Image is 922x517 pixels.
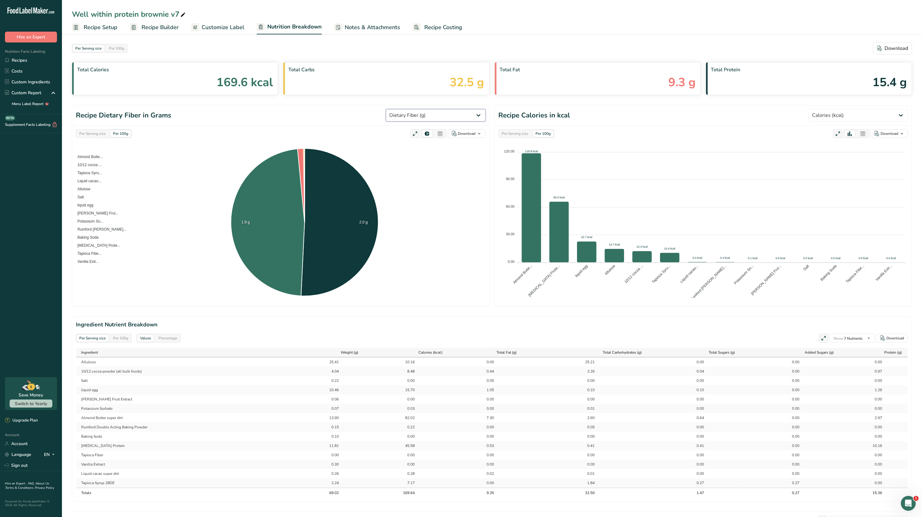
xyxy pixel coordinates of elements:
[579,387,595,393] div: 0.10
[418,350,443,355] span: Calories (kcal)
[323,378,339,383] div: 0.22
[399,415,415,421] div: 82.02
[688,452,704,458] div: 0.00
[73,219,103,223] span: Potassium So...
[668,73,696,91] span: 9.3 g
[76,110,171,121] h1: Recipe Dietary Fiber in Grams
[478,480,494,486] div: 0.00
[651,264,671,284] tspan: Tapioca Syru...
[478,415,494,421] div: 7.30
[886,335,904,341] div: Download
[323,471,339,476] div: 0.26
[73,243,120,248] span: [MEDICAL_DATA] Prote...
[142,23,179,32] span: Recipe Builder
[73,251,102,256] span: Tapioca Fibe...
[688,415,704,421] div: 0.64
[688,434,704,439] div: 0.00
[688,490,704,496] div: 1.47
[76,441,298,450] td: [MEDICAL_DATA] Protein
[257,20,322,35] a: Nutrition Breakdown
[399,471,415,476] div: 0.28
[323,387,339,393] div: 10.46
[130,20,179,34] a: Recipe Builder
[478,452,494,458] div: 0.00
[500,66,696,73] span: Total Fat
[5,481,49,490] a: About Us .
[579,406,595,411] div: 0.01
[504,149,514,153] tspan: 120.00
[323,424,339,430] div: 0.15
[901,496,916,511] iframe: Intercom live chat
[750,264,782,296] tspan: [PERSON_NAME] Frui...
[323,443,339,449] div: 11.81
[867,462,882,467] div: 0.00
[688,387,704,393] div: 0.10
[784,396,799,402] div: 0.00
[688,424,704,430] div: 0.00
[527,264,561,297] tspan: [MEDICAL_DATA] Prote...
[458,131,476,136] div: Download
[508,260,514,263] tspan: 0.00
[107,45,127,52] div: Per 100g
[688,462,704,467] div: 0.00
[76,469,298,478] td: Liquid cacao super dirt
[399,387,415,393] div: 15.70
[579,415,595,421] div: 2.60
[399,378,415,383] div: 0.00
[497,350,517,355] span: Total Fat (g)
[579,480,595,486] div: 1.84
[73,187,90,191] span: Allulose
[76,488,298,497] th: Totals
[478,471,494,476] div: 0.02
[73,211,119,215] span: [PERSON_NAME] Frui...
[77,335,108,342] div: Per Serving size
[579,443,595,449] div: 0.41
[216,73,273,91] span: 169.6 kcal
[875,264,893,282] tspan: Vanilla Extr...
[111,335,131,342] div: Per 100g
[506,177,514,181] tspan: 90.00
[73,45,104,52] div: Per Serving size
[478,369,494,374] div: 0.44
[688,406,704,411] div: 0.00
[267,23,322,31] span: Nutrition Breakdown
[688,471,704,476] div: 0.00
[867,452,882,458] div: 0.00
[76,460,298,469] td: Vanilla Extract
[709,350,735,355] span: Total Sugars (g)
[533,130,553,137] div: Per 100g
[323,480,339,486] div: 2.24
[77,130,108,137] div: Per Serving size
[323,434,339,439] div: 0.10
[688,369,704,374] div: 0.04
[5,418,38,424] div: Upgrade Plan
[44,451,57,458] div: EN
[73,259,99,264] span: Vanilla Extr...
[876,334,908,342] button: Download
[73,179,101,183] span: Liquid cacao...
[5,500,57,507] div: Powered By FoodLabelMaker © 2025 All Rights Reserved
[399,369,415,374] div: 8.48
[884,350,902,355] span: Protein (g)
[499,110,570,121] h1: Recipe Calories in kcal
[15,401,47,407] span: Switch to Yearly
[689,264,727,302] tspan: Rumford [PERSON_NAME]...
[867,387,882,393] div: 1.26
[84,23,117,32] span: Recipe Setup
[191,20,244,34] a: Customize Label
[28,481,36,486] a: FAQ .
[5,116,15,121] div: BETA
[802,264,810,272] tspan: Salt
[833,336,863,341] span: 7 Nutrients
[784,424,799,430] div: 0.00
[399,359,415,365] div: 10.16
[399,424,415,430] div: 0.22
[867,396,882,402] div: 0.00
[76,404,298,413] td: Potassium Sorbate
[81,350,98,355] span: Ingredient
[870,129,908,138] button: Download
[579,378,595,383] div: 0.00
[138,335,154,342] div: Values
[323,415,339,421] div: 13.90
[73,203,93,207] span: liquid egg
